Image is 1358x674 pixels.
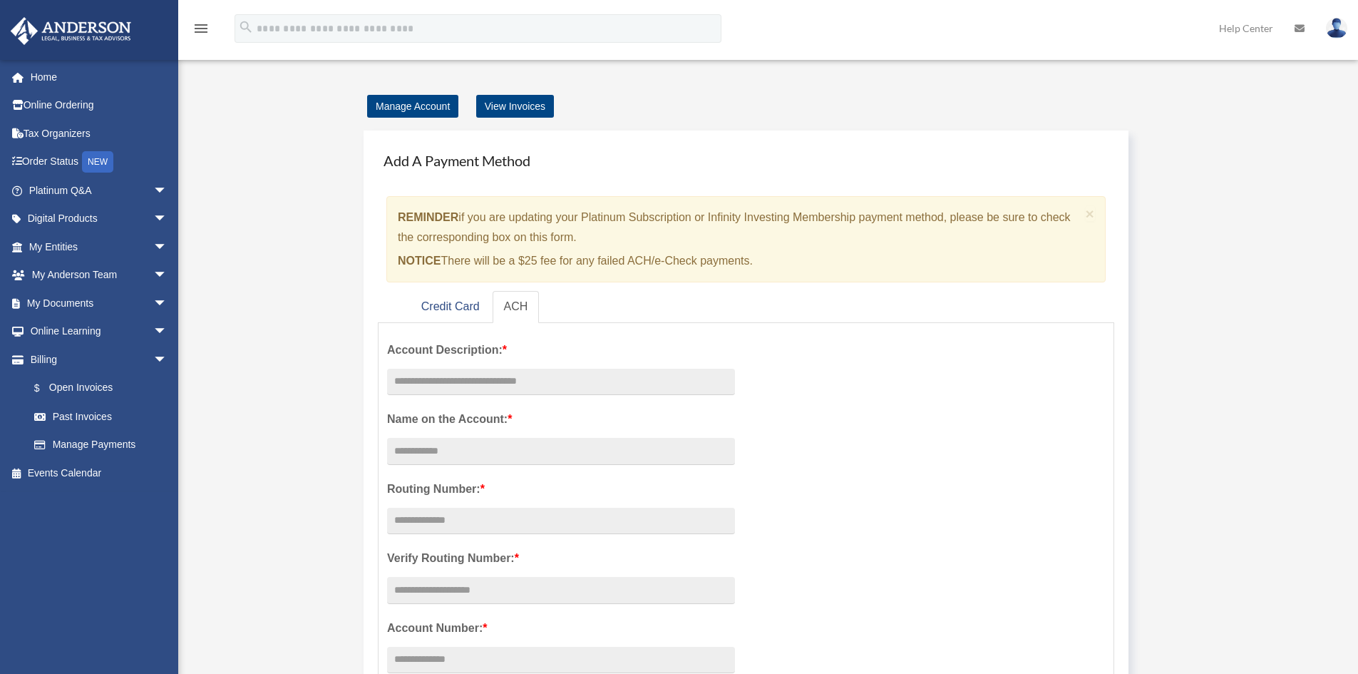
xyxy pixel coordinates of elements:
a: My Anderson Teamarrow_drop_down [10,261,189,290]
a: Tax Organizers [10,119,189,148]
img: User Pic [1326,18,1347,39]
label: Account Number: [387,618,735,638]
a: Credit Card [410,291,491,323]
a: menu [192,25,210,37]
a: My Entitiesarrow_drop_down [10,233,189,261]
a: Order StatusNEW [10,148,189,177]
span: arrow_drop_down [153,289,182,318]
span: arrow_drop_down [153,261,182,290]
img: Anderson Advisors Platinum Portal [6,17,135,45]
h4: Add A Payment Method [378,145,1114,176]
label: Routing Number: [387,479,735,499]
a: Past Invoices [20,402,189,431]
span: arrow_drop_down [153,233,182,262]
strong: REMINDER [398,211,458,223]
span: arrow_drop_down [153,345,182,374]
strong: NOTICE [398,255,441,267]
span: $ [42,379,49,397]
a: Events Calendar [10,459,189,487]
span: × [1086,205,1095,222]
a: Online Learningarrow_drop_down [10,317,189,346]
i: menu [192,20,210,37]
a: Manage Account [367,95,458,118]
label: Name on the Account: [387,409,735,429]
a: ACH [493,291,540,323]
a: Platinum Q&Aarrow_drop_down [10,176,189,205]
label: Account Description: [387,340,735,360]
a: Billingarrow_drop_down [10,345,189,374]
span: arrow_drop_down [153,176,182,205]
a: My Documentsarrow_drop_down [10,289,189,317]
a: $Open Invoices [20,374,189,403]
p: There will be a $25 fee for any failed ACH/e-Check payments. [398,251,1080,271]
div: NEW [82,151,113,173]
a: View Invoices [476,95,554,118]
div: if you are updating your Platinum Subscription or Infinity Investing Membership payment method, p... [386,196,1106,282]
span: arrow_drop_down [153,317,182,347]
a: Online Ordering [10,91,189,120]
i: search [238,19,254,35]
a: Digital Productsarrow_drop_down [10,205,189,233]
span: arrow_drop_down [153,205,182,234]
a: Manage Payments [20,431,182,459]
a: Home [10,63,189,91]
label: Verify Routing Number: [387,548,735,568]
button: Close [1086,206,1095,221]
